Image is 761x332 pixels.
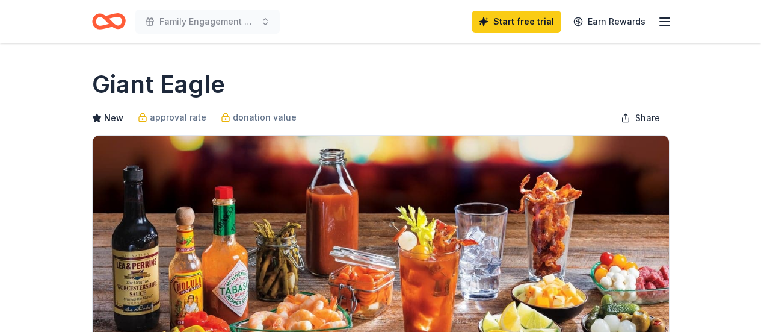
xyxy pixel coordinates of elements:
span: Family Engagement Night [159,14,256,29]
a: approval rate [138,110,206,125]
span: Share [635,111,660,125]
span: approval rate [150,110,206,125]
h1: Giant Eagle [92,67,225,101]
span: donation value [233,110,297,125]
span: New [104,111,123,125]
button: Share [611,106,670,130]
a: Start free trial [472,11,561,33]
button: Family Engagement Night [135,10,280,34]
a: donation value [221,110,297,125]
a: Earn Rewards [566,11,653,33]
a: Home [92,7,126,36]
